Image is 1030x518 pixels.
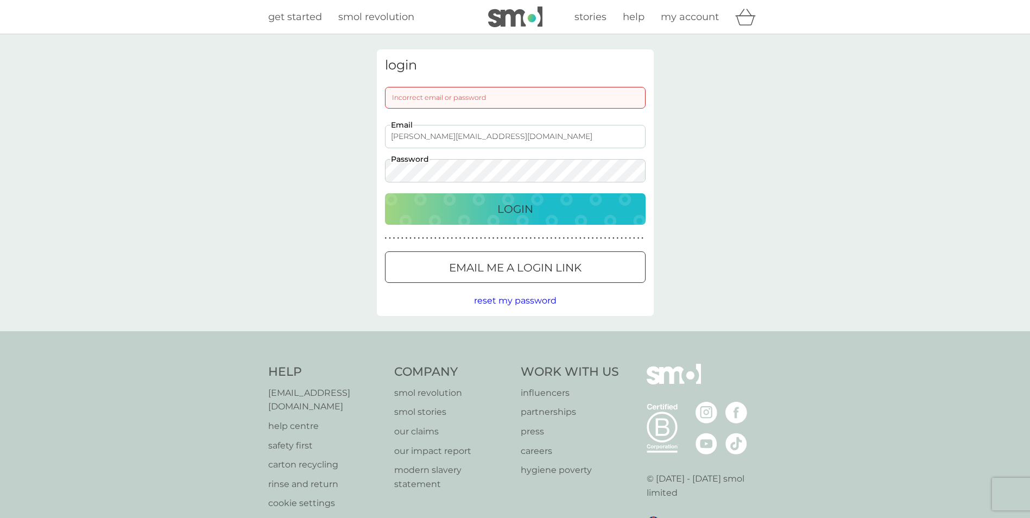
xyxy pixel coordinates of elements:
[488,236,490,241] p: ●
[554,236,557,241] p: ●
[521,444,619,458] a: careers
[592,236,594,241] p: ●
[484,236,486,241] p: ●
[394,405,510,419] a: smol stories
[563,236,565,241] p: ●
[394,463,510,491] p: modern slavery statement
[661,11,719,23] span: my account
[633,236,635,241] p: ●
[385,193,646,225] button: Login
[393,236,395,241] p: ●
[426,236,428,241] p: ●
[625,236,627,241] p: ●
[534,236,536,241] p: ●
[623,9,644,25] a: help
[488,7,542,27] img: smol
[474,294,557,308] button: reset my password
[521,236,523,241] p: ●
[521,405,619,419] a: partnerships
[474,295,557,306] span: reset my password
[559,236,561,241] p: ●
[422,236,424,241] p: ●
[696,433,717,454] img: visit the smol Youtube page
[463,236,465,241] p: ●
[338,9,414,25] a: smol revolution
[406,236,408,241] p: ●
[551,236,553,241] p: ●
[447,236,449,241] p: ●
[414,236,416,241] p: ●
[629,236,631,241] p: ●
[521,364,619,381] h4: Work With Us
[459,236,462,241] p: ●
[394,386,510,400] a: smol revolution
[394,444,510,458] a: our impact report
[268,477,384,491] p: rinse and return
[735,6,762,28] div: basket
[617,236,619,241] p: ●
[449,259,582,276] p: Email me a login link
[268,496,384,510] a: cookie settings
[268,11,322,23] span: get started
[587,236,590,241] p: ●
[338,11,414,23] span: smol revolution
[604,236,606,241] p: ●
[696,402,717,424] img: visit the smol Instagram page
[612,236,615,241] p: ●
[268,386,384,414] a: [EMAIL_ADDRESS][DOMAIN_NAME]
[546,236,548,241] p: ●
[268,439,384,453] a: safety first
[521,425,619,439] p: press
[268,419,384,433] a: help centre
[521,463,619,477] a: hygiene poverty
[480,236,482,241] p: ●
[476,236,478,241] p: ●
[409,236,412,241] p: ●
[647,472,762,500] p: © [DATE] - [DATE] smol limited
[661,9,719,25] a: my account
[517,236,520,241] p: ●
[505,236,507,241] p: ●
[268,364,384,381] h4: Help
[467,236,470,241] p: ●
[401,236,403,241] p: ●
[608,236,610,241] p: ●
[637,236,640,241] p: ●
[434,236,437,241] p: ●
[725,402,747,424] img: visit the smol Facebook page
[497,200,533,218] p: Login
[394,425,510,439] p: our claims
[600,236,602,241] p: ●
[385,251,646,283] button: Email me a login link
[641,236,643,241] p: ●
[513,236,515,241] p: ●
[621,236,623,241] p: ●
[385,87,646,109] div: Incorrect email or password
[268,458,384,472] a: carton recycling
[439,236,441,241] p: ●
[397,236,399,241] p: ●
[443,236,445,241] p: ●
[529,236,532,241] p: ●
[584,236,586,241] p: ●
[501,236,503,241] p: ●
[567,236,569,241] p: ●
[509,236,511,241] p: ●
[538,236,540,241] p: ●
[389,236,391,241] p: ●
[385,236,387,241] p: ●
[394,364,510,381] h4: Company
[574,11,606,23] span: stories
[418,236,420,241] p: ●
[521,386,619,400] a: influencers
[451,236,453,241] p: ●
